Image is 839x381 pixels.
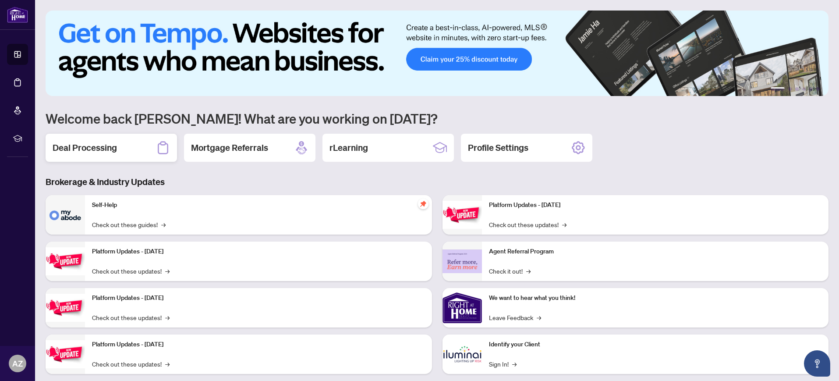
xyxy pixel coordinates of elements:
[489,220,566,229] a: Check out these updates!→
[489,247,822,256] p: Agent Referral Program
[788,87,792,91] button: 2
[443,249,482,274] img: Agent Referral Program
[489,293,822,303] p: We want to hear what you think!
[489,340,822,349] p: Identify your Client
[526,266,531,276] span: →
[329,142,368,154] h2: rLearning
[92,359,170,369] a: Check out these updates!→
[468,142,528,154] h2: Profile Settings
[489,313,541,322] a: Leave Feedback→
[46,195,85,235] img: Self-Help
[771,87,785,91] button: 1
[92,293,425,303] p: Platform Updates - [DATE]
[443,288,482,328] img: We want to hear what you think!
[92,313,170,322] a: Check out these updates!→
[46,11,828,96] img: Slide 0
[12,357,23,370] span: AZ
[92,340,425,349] p: Platform Updates - [DATE]
[161,220,166,229] span: →
[92,247,425,256] p: Platform Updates - [DATE]
[92,200,425,210] p: Self-Help
[537,313,541,322] span: →
[816,87,820,91] button: 6
[92,220,166,229] a: Check out these guides!→
[191,142,268,154] h2: Mortgage Referrals
[443,201,482,228] img: Platform Updates - June 23, 2025
[46,176,828,188] h3: Brokerage & Industry Updates
[46,340,85,368] img: Platform Updates - July 8, 2025
[804,350,830,377] button: Open asap
[809,87,813,91] button: 5
[165,313,170,322] span: →
[489,266,531,276] a: Check it out!→
[165,359,170,369] span: →
[443,335,482,374] img: Identify your Client
[46,294,85,321] img: Platform Updates - July 21, 2025
[92,266,170,276] a: Check out these updates!→
[418,199,428,209] span: pushpin
[46,110,828,127] h1: Welcome back [PERSON_NAME]! What are you working on [DATE]?
[46,247,85,275] img: Platform Updates - September 16, 2025
[165,266,170,276] span: →
[7,7,28,23] img: logo
[489,200,822,210] p: Platform Updates - [DATE]
[512,359,517,369] span: →
[489,359,517,369] a: Sign In!→
[795,87,799,91] button: 3
[53,142,117,154] h2: Deal Processing
[562,220,566,229] span: →
[802,87,806,91] button: 4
